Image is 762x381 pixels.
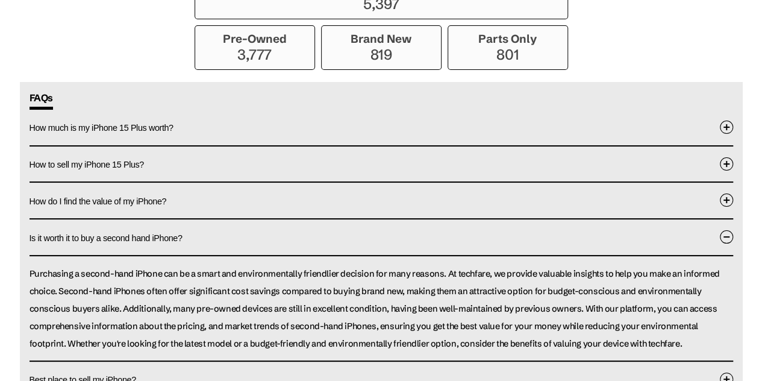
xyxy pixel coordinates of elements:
p: Purchasing a second-hand iPhone can be a smart and environmentally friendlier decision for many r... [30,265,733,351]
button: How do I find the value of my iPhone? [30,183,733,218]
p: 801 [454,46,561,63]
span: How much is my iPhone 15 Plus worth? [30,123,173,133]
button: How to sell my iPhone 15 Plus? [30,146,733,182]
button: How much is my iPhone 15 Plus worth? [30,110,733,145]
span: FAQs [30,92,53,110]
span: Is it worth it to buy a second hand iPhone? [30,233,183,243]
span: How to sell my iPhone 15 Plus? [30,160,144,169]
p: 819 [328,46,435,63]
span: How do I find the value of my iPhone? [30,197,167,206]
button: Is it worth it to buy a second hand iPhone? [30,219,733,256]
h3: Brand New [328,32,435,46]
h3: Pre-Owned [201,32,308,46]
p: 3,777 [201,46,308,63]
h3: Parts Only [454,32,561,46]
